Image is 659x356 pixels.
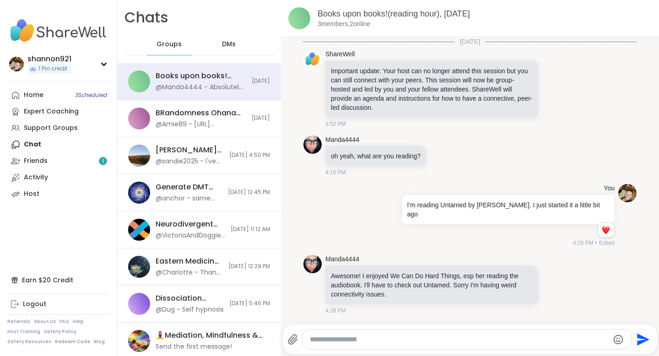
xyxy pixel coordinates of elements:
div: Earn $20 Credit [7,272,109,288]
h1: Chats [124,7,168,28]
div: Neurodivergent [MEDICAL_DATA]: [MEDICAL_DATA], [DATE] [156,219,225,229]
a: Host [7,186,109,202]
div: shannon921 [27,54,71,64]
img: Neurodivergent Peer Support: Executive Dysfunction, Oct 12 [128,219,150,241]
a: Books upon books!(reading hour), [DATE] [318,9,470,18]
span: 4:26 PM [573,239,594,247]
img: https://sharewell-space-live.sfo3.digitaloceanspaces.com/user-generated/9d626cd0-0697-47e5-a38d-3... [303,255,322,273]
a: ShareWell [325,50,355,59]
div: Books upon books!(reading hour), [DATE] [156,71,246,81]
button: Emoji picker [613,334,624,345]
p: I'm reading Untamed by [PERSON_NAME]. I just started it a little bit ago [407,200,609,219]
img: https://sharewell-space-live.sfo3.digitaloceanspaces.com/user-generated/3f132bb7-f98b-4da5-9917-9... [303,50,322,68]
div: @Amie89 - [URL][DOMAIN_NAME] [156,120,246,129]
span: [DATE] 11:12 AM [231,226,270,233]
div: @VictoriaAndDoggie - I really appreciate your hosting, [PERSON_NAME]! [156,231,225,240]
a: Host Training [7,329,40,335]
a: Activity [7,169,109,186]
a: Home3Scheduled [7,87,109,103]
div: Logout [23,300,46,309]
div: @anchor - same with meditation [156,194,222,203]
a: Referrals [7,318,30,325]
a: Help [73,318,84,325]
a: Support Groups [7,120,109,136]
span: DMs [222,40,236,49]
div: Eastern Medicine Wellness, [DATE] [156,256,223,266]
span: 1 Pro credit [38,65,67,73]
div: @sandie2025 - I've got to go to put my daughter to bed. Thanks for hosting [PERSON_NAME]! [156,157,224,166]
p: oh yeah, what are you reading? [331,151,421,161]
a: Safety Resources [7,339,51,345]
div: @Manda4444 - Absolutely no worries either way. It will be far from full [DATE]....lol [156,83,246,92]
div: Expert Coaching [24,107,79,116]
a: FAQ [59,318,69,325]
span: Edited [599,239,615,247]
a: Safety Policy [44,329,76,335]
a: Manda4444 [325,255,359,264]
img: Wolff Wizard’s Evening Hangout Den 🐺🪄, Oct 13 [128,145,150,167]
span: 1 [102,157,104,165]
div: Support Groups [24,124,78,133]
span: [DATE] 4:50 PM [229,151,270,159]
img: 🧘‍♀️Mediation, Mindfulness & Magic 🔮 , Oct 15 [128,330,150,352]
span: 3:52 PM [325,120,346,128]
img: Books upon books!(reading hour), Oct 14 [128,70,150,92]
span: [DATE] [252,114,270,122]
img: shannon921 [9,57,24,71]
div: @Dug - Self hypnosis [156,305,224,314]
div: Friends [24,156,48,166]
div: [PERSON_NAME] Wizard’s Evening Hangout Den 🐺🪄, [DATE] [156,145,224,155]
div: Host [24,189,39,199]
div: @CharIotte - Thank you for teaching us [PERSON_NAME]! [156,268,223,277]
a: Redeem Code [55,339,90,345]
a: Blog [94,339,105,345]
span: • [595,239,597,247]
button: Reactions: love [601,227,610,234]
img: Generate DMT Naturally through breathwork, Oct 13 [128,182,150,204]
div: Send the first message! [156,342,232,351]
div: Dissociation Support group , [DATE] [156,293,224,303]
p: Important update: Your host can no longer attend this session but you can still connect with your... [331,66,533,112]
a: Manda4444 [325,135,359,145]
div: Reaction list [598,223,614,237]
img: ShareWell Nav Logo [7,15,109,47]
button: Send [632,329,653,350]
img: Dissociation Support group , Oct 11 [128,293,150,315]
img: Eastern Medicine Wellness, Oct 12 [128,256,150,278]
span: 3 Scheduled [75,92,107,99]
span: [DATE] [252,77,270,85]
h4: You [604,184,615,193]
span: [DATE] [454,37,486,46]
span: [DATE] 5:46 PM [229,300,270,307]
div: Activity [24,173,48,182]
div: Generate DMT Naturally through breathwork, [DATE] [156,182,222,192]
div: 🧘‍♀️Mediation, Mindfulness & Magic 🔮 , [DATE] [156,330,265,340]
span: Groups [157,40,182,49]
span: [DATE] 12:29 PM [228,263,270,270]
div: Home [24,91,43,100]
img: https://sharewell-space-live.sfo3.digitaloceanspaces.com/user-generated/3c1b8d1f-4891-47ec-b23b-a... [618,184,637,202]
span: 4:28 PM [325,307,346,315]
span: 4:16 PM [325,168,346,177]
a: Friends1 [7,153,109,169]
p: Awesome! I enjoyed We Can Do Hard Things, esp her reading the audiobook. I'll have to check out U... [331,271,533,299]
a: About Us [34,318,56,325]
div: BRandomness Ohana Open Forum, [DATE] [156,108,246,118]
p: 3 members, 2 online [318,20,370,29]
a: Logout [7,296,109,313]
img: https://sharewell-space-live.sfo3.digitaloceanspaces.com/user-generated/9d626cd0-0697-47e5-a38d-3... [303,135,322,154]
a: Expert Coaching [7,103,109,120]
textarea: Type your message [310,335,609,344]
img: Books upon books!(reading hour), Oct 14 [288,7,310,29]
span: [DATE] 12:45 PM [228,189,270,196]
img: BRandomness Ohana Open Forum, Oct 14 [128,108,150,129]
